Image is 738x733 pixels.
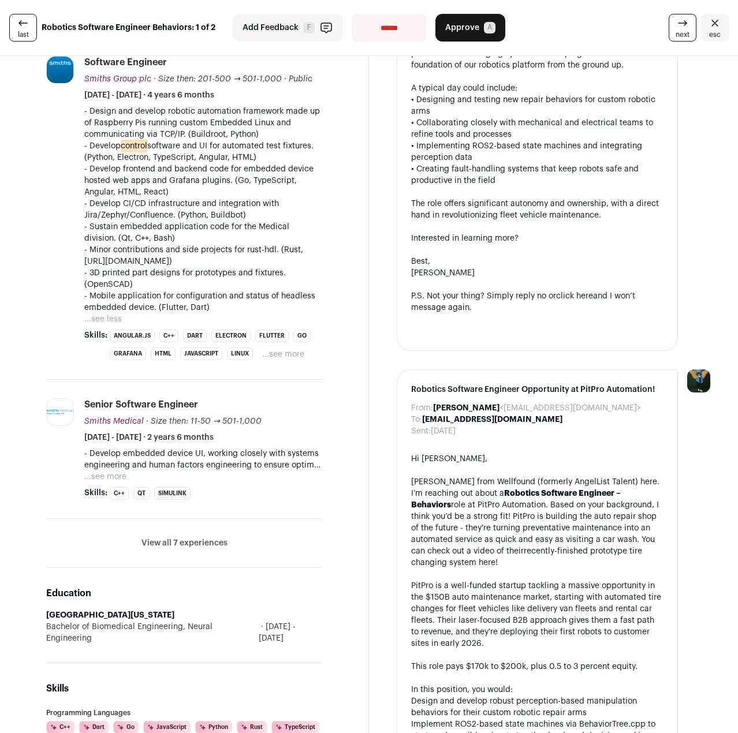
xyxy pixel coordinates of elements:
[84,487,107,499] span: Skills:
[262,349,304,360] button: ...see more
[411,163,664,186] div: • Creating fault-handling systems that keep robots safe and productive in the field
[133,487,150,500] li: Qt
[84,75,151,83] span: Smiths Group plc
[46,709,322,716] h3: Programming Languages
[84,471,126,483] button: ...see more
[84,221,322,244] p: - Sustain embedded application code for the Medical division. (Qt, C++, Bash)
[46,682,322,695] h2: Skills
[259,621,322,644] span: [DATE] - [DATE]
[484,22,495,33] span: A
[159,330,178,342] li: C++
[433,404,500,412] b: [PERSON_NAME]
[84,163,322,198] p: - Develop frontend and backend code for embedded device hosted web apps and Grafana plugins. (Go,...
[411,453,664,465] div: Hi [PERSON_NAME],
[47,409,73,414] img: 45997f5aa2747ead03eaf775b9e6f5bd7fc2a21afba8545ee3aea80a7bc8ad8f
[435,14,505,42] button: Approve A
[687,369,710,392] img: 12031951-medium_jpg
[411,476,664,569] div: [PERSON_NAME] from Wellfound (formerly AngelList Talent) here. I’m reaching out about a role at P...
[433,402,641,414] dd: <[EMAIL_ADDRESS][DOMAIN_NAME]>
[154,75,282,83] span: · Size then: 201-500 → 501-1,000
[709,30,721,39] span: esc
[9,14,37,42] a: last
[84,140,322,163] p: - Develop software and UI for automated test fixtures. (Python, Electron, TypeScript, Angular, HTML)
[411,198,664,221] div: The role offers significant autonomy and ownership, with a direct hand in revolutionizing fleet v...
[84,313,122,325] button: ...see less
[146,417,262,425] span: · Size then: 11-50 → 501-1,000
[411,140,664,163] div: • Implementing ROS2-based state machines and integrating perception data
[180,347,222,360] li: JavaScript
[411,684,664,695] div: In this position, you would:
[556,292,593,300] a: click here
[411,695,664,719] li: Design and develop robust perception-based manipulation behaviors for their custom robotic repair...
[303,22,315,33] span: F
[151,347,176,360] li: HTML
[289,75,312,83] span: Public
[431,425,456,437] dd: [DATE]
[47,57,73,83] img: b89c54b182bbb4e10c1a2a562140dbda4b849531bebac803f2bd0f594604e417
[411,402,433,414] dt: From:
[445,22,479,33] span: Approve
[669,14,696,42] a: next
[233,14,343,42] button: Add Feedback F
[110,487,129,500] li: C++
[411,256,664,267] div: Best,
[84,417,144,425] span: Smiths Medical
[227,347,253,360] li: Linux
[84,448,322,471] p: - Develop embedded device UI, working closely with systems engineering and human factors engineer...
[411,267,664,279] div: [PERSON_NAME]
[411,414,422,425] dt: To:
[411,233,664,244] div: Interested in learning more?
[411,83,664,94] div: A typical day could include:
[411,489,621,509] strong: Robotics Software Engineer – Behaviors
[411,384,664,395] span: Robotics Software Engineer Opportunity at PitPro Automation!
[701,14,729,42] a: Close
[284,73,286,85] span: ·
[84,89,214,101] span: [DATE] - [DATE] · 4 years 6 months
[18,30,29,39] span: last
[46,586,322,600] h2: Education
[84,244,322,290] p: - Minor contributions and side projects for rust-hdl. (Rust, [URL][DOMAIN_NAME]) - 3D printed par...
[211,330,251,342] li: Electron
[84,106,322,140] p: - Design and develop robotic automation framework made up of Raspberry Pis running custom Embedde...
[42,22,215,33] strong: Robotics Software Engineer Behaviors: 1 of 2
[411,661,664,672] div: This role pays $170k to $200k, plus 0.5 to 3 percent equity.
[676,30,689,39] span: next
[141,537,228,549] button: View all 7 experiences
[411,117,664,140] div: • Collaborating closely with mechanical and electrical teams to refine tools and processes
[255,330,289,342] li: Flutter
[411,580,664,649] div: PitPro is a well-funded startup tackling a massive opportunity in the $150B auto maintenance mark...
[422,416,562,424] b: [EMAIL_ADDRESS][DOMAIN_NAME]
[411,94,664,117] div: • Designing and testing new repair behaviors for custom robotic arms
[84,56,167,69] div: Software Engineer
[84,198,322,221] p: - Develop CI/CD infrastructure and integration with Jira/Zephyr/Confluence. (Python, Buildbot)
[84,398,198,411] div: Senior Software Engineer
[84,330,107,341] span: Skills:
[84,290,322,313] p: - Mobile application for configuration and status of headless embedded device. (Flutter, Dart)
[243,22,299,33] span: Add Feedback
[84,432,214,443] span: [DATE] - [DATE] · 2 years 6 months
[110,347,146,360] li: Grafana
[293,330,311,342] li: Go
[110,330,155,342] li: Angular.js
[183,330,207,342] li: Dart
[46,621,322,644] div: Bachelor of Biomedical Engineering, Neural Engineering
[411,547,642,567] a: recently-finished prototype tire changing system here
[154,487,191,500] li: Simulink
[46,611,174,619] strong: [GEOGRAPHIC_DATA][US_STATE]
[411,425,431,437] dt: Sent:
[411,290,664,313] div: P.S. Not your thing? Simply reply no or and I won’t message again.
[121,140,147,152] mark: control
